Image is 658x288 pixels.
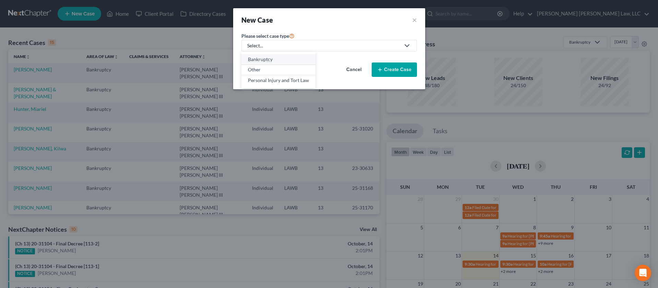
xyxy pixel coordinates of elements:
button: Cancel [339,63,369,77]
span: Please select case type [241,33,289,39]
strong: New Case [241,16,273,24]
div: Open Intercom Messenger [635,265,651,281]
a: Bankruptcy [241,54,315,65]
div: Personal Injury and Tort Law [248,77,309,84]
a: Other [241,65,315,76]
div: Other [248,66,309,73]
button: Create Case [372,62,417,77]
div: Bankruptcy [248,56,309,63]
a: Personal Injury and Tort Law [241,75,315,85]
div: Select... [247,42,400,49]
button: × [412,15,417,25]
